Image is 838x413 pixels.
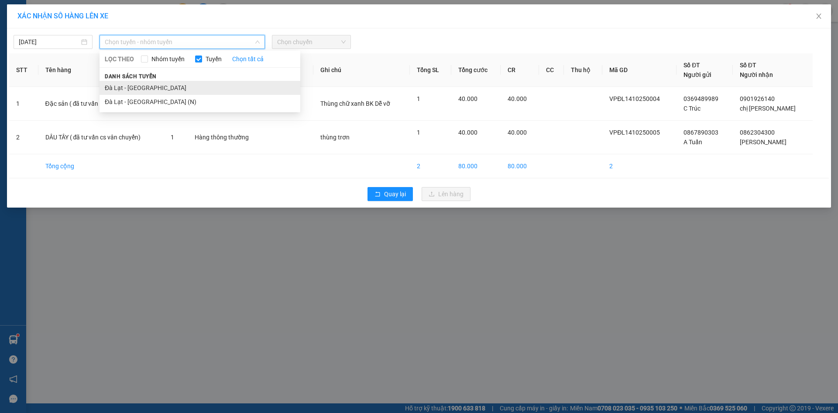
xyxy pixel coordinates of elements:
[740,139,786,146] span: [PERSON_NAME]
[683,139,702,146] span: A Tuấn
[38,121,164,154] td: DÂU TÂY ( đã tư vấn cs vân chuyển)
[458,129,477,136] span: 40.000
[384,189,406,199] span: Quay lại
[38,154,164,178] td: Tổng cộng
[38,53,164,87] th: Tên hàng
[740,129,775,136] span: 0862304300
[202,54,225,64] span: Tuyến
[9,121,38,154] td: 2
[609,129,660,136] span: VPĐL1410250005
[43,35,106,58] span: VPĐL1410250005 -
[105,35,260,49] span: Chọn tuyến - nhóm tuyến
[105,54,134,64] span: LỌC THEO
[564,53,602,87] th: Thu hộ
[683,129,718,136] span: 0867890303
[43,43,106,58] span: quynhanh.tienoanh - In:
[417,129,420,136] span: 1
[100,81,300,95] li: Đà Lạt - [GEOGRAPHIC_DATA]
[43,26,110,33] span: A Tuấn - 0867890303
[232,54,264,64] a: Chọn tất cả
[9,53,38,87] th: STT
[320,134,350,141] span: thùng trơn
[148,54,188,64] span: Nhóm tuyến
[609,95,660,102] span: VPĐL1410250004
[188,121,266,154] td: Hàng thông thường
[740,71,773,78] span: Người nhận
[43,5,127,24] span: VP [GEOGRAPHIC_DATA]
[410,154,451,178] td: 2
[320,100,390,107] span: Thùng chữ xanh BK Dễ vỡ
[740,62,756,69] span: Số ĐT
[740,105,796,112] span: chị [PERSON_NAME]
[451,154,501,178] td: 80.000
[100,73,162,80] span: Danh sách tuyến
[51,51,102,58] span: 19:21:57 [DATE]
[501,53,539,87] th: CR
[422,187,471,201] button: uploadLên hàng
[683,95,718,102] span: 0369489989
[13,63,110,111] strong: Nhận:
[9,87,38,121] td: 1
[19,37,79,47] input: 14/10/2025
[683,105,701,112] span: C Trúc
[807,4,831,29] button: Close
[683,71,711,78] span: Người gửi
[255,39,260,45] span: down
[602,154,677,178] td: 2
[501,154,539,178] td: 80.000
[38,87,164,121] td: Đặc sản ( đã tư vấn cs vận chuyển)
[458,95,477,102] span: 40.000
[17,12,108,20] span: XÁC NHẬN SỐ HÀNG LÊN XE
[313,53,409,87] th: Ghi chú
[451,53,501,87] th: Tổng cước
[508,95,527,102] span: 40.000
[417,95,420,102] span: 1
[374,191,381,198] span: rollback
[100,95,300,109] li: Đà Lạt - [GEOGRAPHIC_DATA] (N)
[171,134,174,141] span: 1
[815,13,822,20] span: close
[539,53,564,87] th: CC
[683,62,700,69] span: Số ĐT
[43,5,127,24] span: Gửi:
[740,95,775,102] span: 0901926140
[508,129,527,136] span: 40.000
[277,35,346,49] span: Chọn chuyến
[410,53,451,87] th: Tổng SL
[367,187,413,201] button: rollbackQuay lại
[602,53,677,87] th: Mã GD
